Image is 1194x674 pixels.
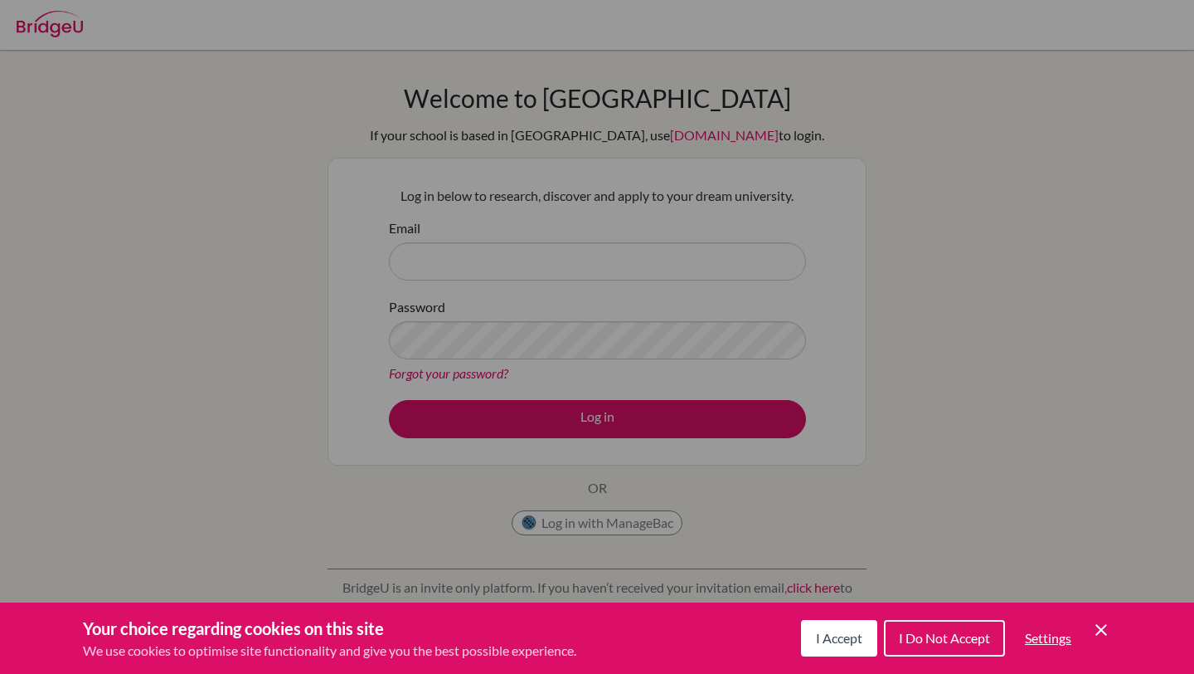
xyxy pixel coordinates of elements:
button: Settings [1012,622,1085,655]
span: I Accept [816,630,862,646]
button: I Accept [801,620,877,657]
button: Save and close [1091,620,1111,640]
p: We use cookies to optimise site functionality and give you the best possible experience. [83,641,576,661]
span: I Do Not Accept [899,630,990,646]
span: Settings [1025,630,1071,646]
h3: Your choice regarding cookies on this site [83,616,576,641]
button: I Do Not Accept [884,620,1005,657]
